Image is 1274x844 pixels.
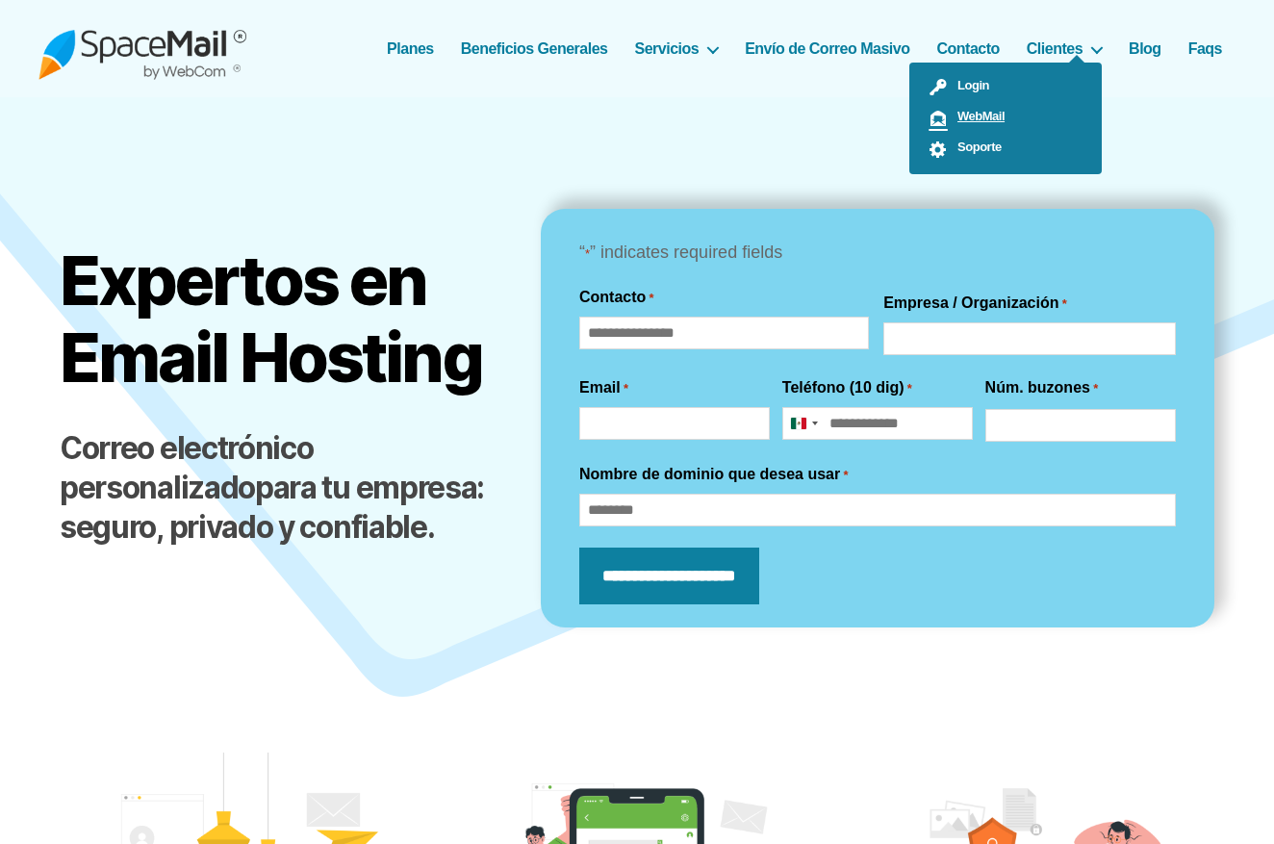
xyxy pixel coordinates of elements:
[60,243,502,396] h1: Expertos en Email Hosting
[745,39,909,58] a: Envío de Correo Masivo
[60,429,313,506] strong: Correo electrónico personalizado
[397,39,1236,58] nav: Horizontal
[579,376,628,399] label: Email
[909,103,1102,134] a: WebMail
[948,140,1002,154] span: Soporte
[579,463,848,486] label: Nombre de dominio que desea usar
[60,429,502,548] h2: para tu empresa: seguro, privado y confiable.
[579,238,1176,269] p: “ ” indicates required fields
[1027,39,1102,58] a: Clientes
[948,78,989,92] span: Login
[1188,39,1222,58] a: Faqs
[387,39,434,58] a: Planes
[936,39,999,58] a: Contacto
[909,134,1102,165] a: Soporte
[985,376,1099,399] label: Núm. buzones
[461,39,608,58] a: Beneficios Generales
[948,109,1005,123] span: WebMail
[782,376,912,399] label: Teléfono (10 dig)
[579,286,654,309] legend: Contacto
[909,72,1102,103] a: Login
[883,292,1067,315] label: Empresa / Organización
[635,39,719,58] a: Servicios
[783,408,824,439] button: Selected country
[1129,39,1161,58] a: Blog
[38,17,246,80] img: Spacemail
